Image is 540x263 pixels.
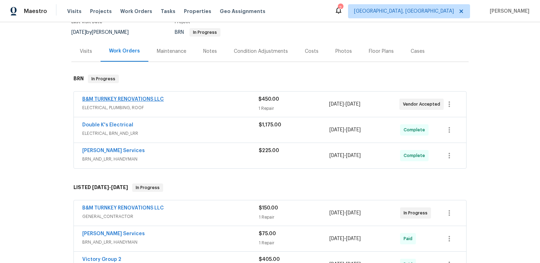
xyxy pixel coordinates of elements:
span: $450.00 [258,97,279,102]
span: BRN_AND_LRR, HANDYMAN [82,156,259,163]
a: Victory Group 2 [82,257,121,262]
span: $225.00 [259,148,279,153]
span: $405.00 [259,257,280,262]
span: - [329,209,361,217]
span: [DATE] [346,236,361,241]
span: Complete [404,126,428,133]
span: [DATE] [71,30,86,35]
span: [DATE] [346,102,360,107]
span: [DATE] [329,211,344,215]
h6: LISTED [73,183,128,192]
div: 2 [338,4,343,11]
span: Projects [90,8,112,15]
a: B&M TURNKEY RENOVATIONS LLC [82,206,164,211]
span: - [329,126,361,133]
span: Work Orders [120,8,152,15]
span: [DATE] [346,211,361,215]
span: Tasks [161,9,175,14]
span: [DATE] [92,185,109,190]
div: Work Orders [109,48,140,55]
a: [PERSON_NAME] Services [82,231,145,236]
div: LISTED [DATE]-[DATE]In Progress [71,176,469,199]
div: 1 Repair [259,214,329,221]
div: 1 Repair [259,239,329,246]
span: BRN [175,30,220,35]
span: $75.00 [259,231,276,236]
span: [PERSON_NAME] [487,8,529,15]
span: Maestro [24,8,47,15]
span: Properties [184,8,211,15]
div: 1 Repair [258,105,329,112]
div: Photos [335,48,352,55]
div: Condition Adjustments [234,48,288,55]
span: In Progress [89,75,118,82]
span: In Progress [190,30,220,35]
div: by [PERSON_NAME] [71,28,137,37]
a: B&M TURNKEY RENOVATIONS LLC [82,97,164,102]
span: Paid [404,235,415,242]
span: [DATE] [346,127,361,132]
span: $1,175.00 [259,123,281,127]
span: [DATE] [346,153,361,158]
span: $150.00 [259,206,278,211]
span: [DATE] [329,236,344,241]
span: ELECTRICAL, BRN_AND_LRR [82,130,259,137]
span: - [329,235,361,242]
div: Costs [305,48,319,55]
span: Complete [404,152,428,159]
span: - [92,185,128,190]
span: GENERAL_CONTRACTOR [82,213,259,220]
div: Floor Plans [369,48,394,55]
span: [DATE] [329,102,344,107]
span: [DATE] [329,153,344,158]
div: Maintenance [157,48,186,55]
h6: BRN [73,75,84,83]
span: [GEOGRAPHIC_DATA], [GEOGRAPHIC_DATA] [354,8,454,15]
a: Double K's Electrical [82,123,133,127]
span: [DATE] [329,127,344,132]
a: [PERSON_NAME] Services [82,148,145,153]
div: Visits [80,48,92,55]
div: BRN In Progress [71,68,469,90]
span: Visits [67,8,82,15]
div: Notes [203,48,217,55]
span: BRN_AND_LRR, HANDYMAN [82,239,259,246]
span: - [329,101,360,108]
span: Geo Assignments [220,8,265,15]
span: ELECTRICAL, PLUMBING, ROOF [82,104,258,111]
span: Vendor Accepted [403,101,443,108]
span: In Progress [404,209,430,217]
div: Cases [411,48,425,55]
span: In Progress [133,184,162,191]
span: - [329,152,361,159]
span: [DATE] [111,185,128,190]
